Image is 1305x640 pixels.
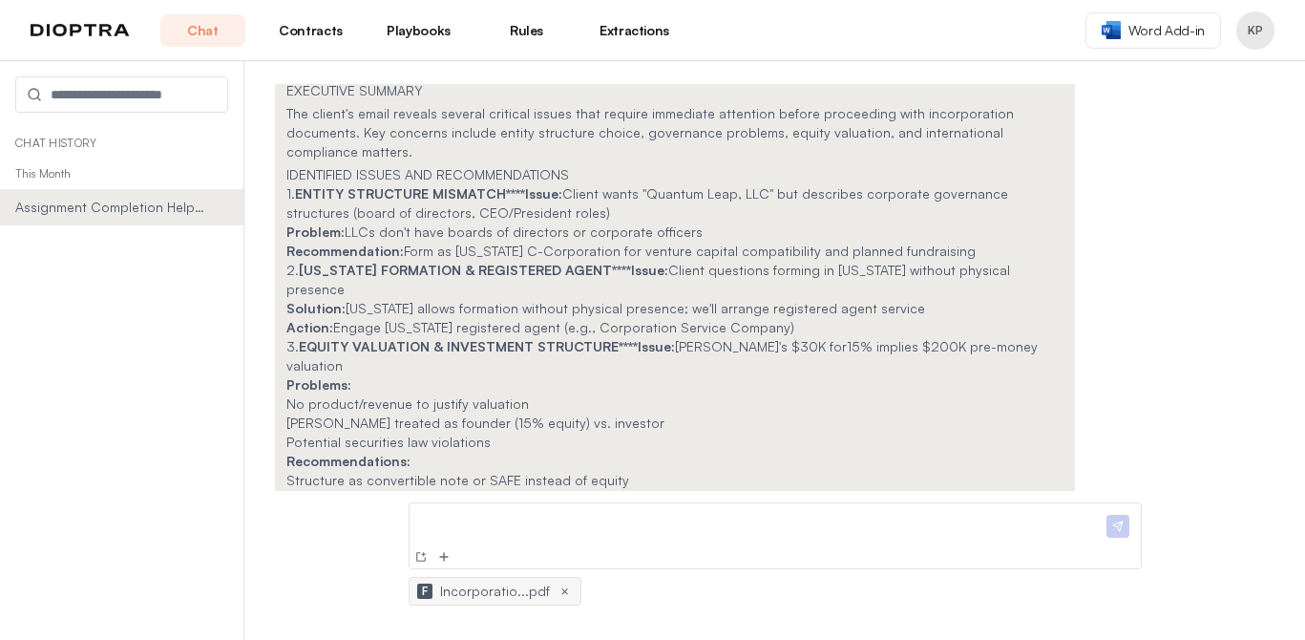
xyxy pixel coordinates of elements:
[286,415,664,431] span: [PERSON_NAME] treated as founder (15% equity) vs. investor
[558,584,573,599] button: ×
[286,165,1063,184] h2: IDENTIFIED ISSUES AND RECOMMENDATIONS
[286,376,351,393] strong: Problems:
[299,262,668,278] strong: [US_STATE] FORMATION & REGISTERED AGENT****Issue:
[286,184,1063,223] h3: 1. Client wants "Quantum Leap, LLC" but describes corporate governance structures (board of direc...
[286,472,629,488] span: Structure as convertible note or SAFE instead of equity
[286,395,529,412] span: No product/revenue to justify valuation
[1236,11,1274,50] button: Profile menu
[268,14,353,47] a: Contracts
[286,319,333,335] strong: Action:
[15,136,228,151] p: Chat History
[346,300,925,316] span: [US_STATE] allows formation without physical presence; we'll arrange registered agent service
[333,319,794,335] span: Engage [US_STATE] registered agent (e.g., Corporation Service Company)
[434,547,453,566] button: Add Files
[411,547,431,566] button: New Conversation
[286,81,1063,100] h2: EXECUTIVE SUMMARY
[15,198,207,217] span: Assignment Completion Help Request
[592,14,677,47] a: Extractions
[286,243,404,259] strong: Recommendation:
[286,434,491,450] span: Potential securities law violations
[345,224,703,240] span: LLCs don't have boards of directors or corporate officers
[1128,21,1205,40] span: Word Add-in
[160,14,245,47] a: Chat
[286,453,410,469] strong: Recommendations:
[1102,21,1121,39] img: word
[286,224,345,240] strong: Problem:
[484,14,569,47] a: Rules
[404,243,976,259] span: Form as [US_STATE] C-Corporation for venture capital compatibility and planned fundraising
[286,261,1063,299] h3: 2. Client questions forming in [US_STATE] without physical presence
[31,24,130,37] img: logo
[286,337,1063,375] h3: 3. [PERSON_NAME]'s $30K for15% implies $200K pre-money valuation
[1106,515,1129,538] img: Send
[299,338,675,354] strong: EQUITY VALUATION & INVESTMENT STRUCTURE****Issue:
[422,584,428,599] span: F
[295,185,562,202] strong: ENTITY STRUCTURE MISMATCH****Issue:
[286,104,1063,161] p: The client's email reveals several critical issues that require immediate attention before procee...
[440,582,550,601] span: Incorporatio...pdf
[413,549,429,565] img: New Conversation
[1085,12,1221,49] a: Word Add-in
[286,300,346,316] strong: Solution:
[376,14,461,47] a: Playbooks
[436,549,452,565] img: Add Files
